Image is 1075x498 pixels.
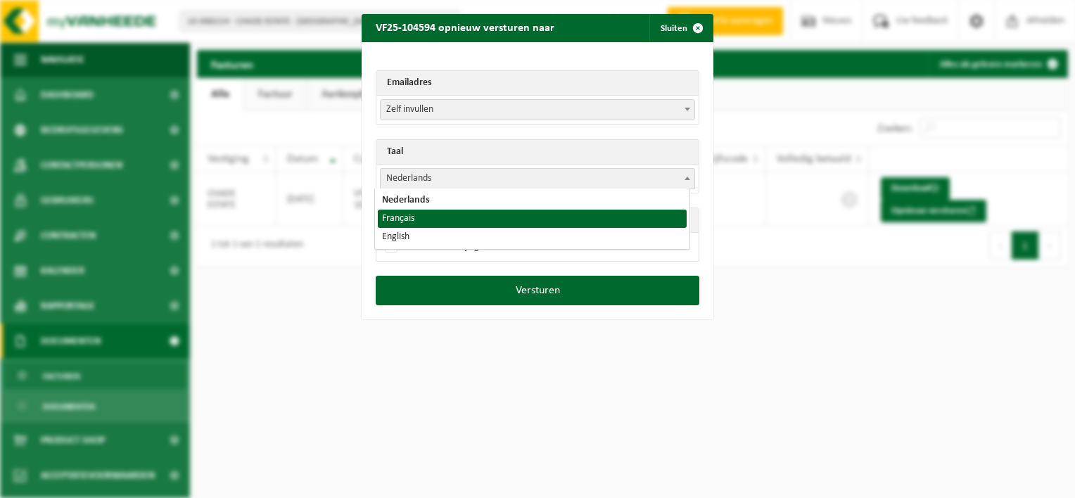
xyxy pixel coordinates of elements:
button: Sluiten [649,14,712,42]
button: Versturen [376,276,699,305]
li: English [378,228,686,246]
th: Taal [376,140,699,165]
span: Nederlands [380,168,695,189]
span: Nederlands [381,169,694,189]
li: Français [378,210,686,228]
span: Zelf invullen [380,99,695,120]
th: Emailadres [376,71,699,96]
li: Nederlands [378,191,686,210]
h2: VF25-104594 opnieuw versturen naar [362,14,568,41]
span: Zelf invullen [381,100,694,120]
